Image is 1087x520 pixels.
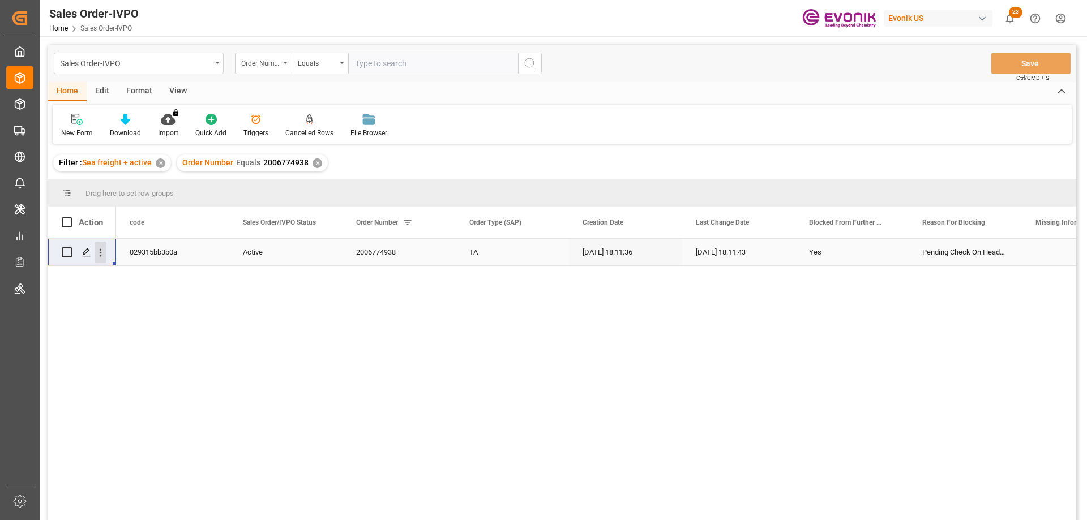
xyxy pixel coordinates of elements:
[298,55,336,68] div: Equals
[116,239,229,265] div: 029315bb3b0a
[1009,7,1022,18] span: 23
[313,158,322,168] div: ✕
[809,239,895,265] div: Yes
[243,218,316,226] span: Sales Order/IVPO Status
[243,239,329,265] div: Active
[48,82,87,101] div: Home
[241,55,280,68] div: Order Number
[87,82,118,101] div: Edit
[343,239,456,265] div: 2006774938
[156,158,165,168] div: ✕
[997,6,1022,31] button: show 23 new notifications
[49,5,139,22] div: Sales Order-IVPO
[243,128,268,138] div: Triggers
[884,7,997,29] button: Evonik US
[802,8,876,28] img: Evonik-brand-mark-Deep-Purple-RGB.jpeg_1700498283.jpeg
[82,158,152,167] span: Sea freight + active
[79,217,103,227] div: Action
[292,53,348,74] button: open menu
[696,218,749,226] span: Last Change Date
[991,53,1071,74] button: Save
[263,158,309,167] span: 2006774938
[350,128,387,138] div: File Browser
[583,218,623,226] span: Creation Date
[60,55,211,70] div: Sales Order-IVPO
[195,128,226,138] div: Quick Add
[469,218,521,226] span: Order Type (SAP)
[356,218,398,226] span: Order Number
[569,239,682,265] div: [DATE] 18:11:36
[884,10,992,27] div: Evonik US
[54,53,224,74] button: open menu
[182,158,233,167] span: Order Number
[909,239,1022,265] div: Pending Check On Header Level, Special Transport Requirements Unchecked
[130,218,144,226] span: code
[161,82,195,101] div: View
[85,189,174,197] span: Drag here to set row groups
[518,53,542,74] button: search button
[1022,6,1048,31] button: Help Center
[285,128,333,138] div: Cancelled Rows
[49,24,68,32] a: Home
[110,128,141,138] div: Download
[348,53,518,74] input: Type to search
[61,128,93,138] div: New Form
[118,82,161,101] div: Format
[1016,74,1049,82] span: Ctrl/CMD + S
[682,239,795,265] div: [DATE] 18:11:43
[48,239,116,266] div: Press SPACE to select this row.
[235,53,292,74] button: open menu
[922,218,985,226] span: Reason For Blocking
[809,218,885,226] span: Blocked From Further Processing
[236,158,260,167] span: Equals
[456,239,569,265] div: TA
[59,158,82,167] span: Filter :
